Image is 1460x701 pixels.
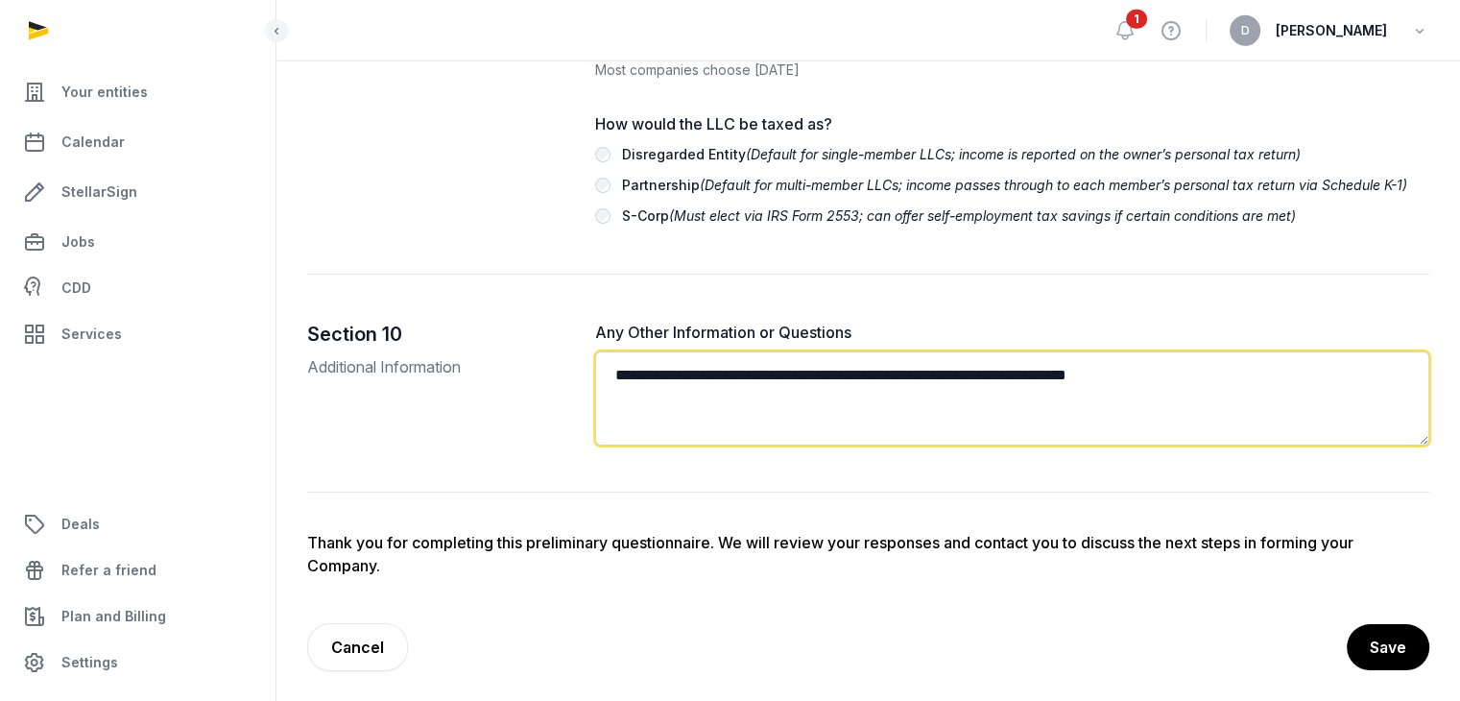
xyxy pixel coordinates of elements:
button: D [1230,15,1260,46]
span: CDD [61,277,91,300]
h2: Section 10 [307,321,564,348]
a: StellarSign [15,169,260,215]
span: 1 [1126,10,1147,29]
a: Services [15,311,260,357]
span: Plan and Billing [61,605,166,628]
span: Jobs [61,230,95,254]
span: Settings [61,651,118,674]
a: CDD [15,269,260,307]
a: Deals [15,501,260,547]
span: StellarSign [61,181,137,204]
p: Additional Information [307,355,564,378]
i: (Default for single-member LLCs; income is reported on the owner’s personal tax return) [746,146,1301,162]
iframe: Chat Widget [1115,479,1460,701]
input: S-Corp(Must elect via IRS Form 2553; can offer self-employment tax savings if certain conditions ... [595,208,610,224]
span: Deals [61,513,100,536]
span: Services [61,323,122,346]
div: Thank you for completing this preliminary questionnaire. We will review your responses and contac... [307,531,1429,577]
a: Calendar [15,119,260,165]
a: Your entities [15,69,260,115]
span: Your entities [61,81,148,104]
a: Settings [15,640,260,686]
i: (Default for multi-member LLCs; income passes through to each member’s personal tax return via Sc... [700,177,1407,193]
a: Jobs [15,219,260,265]
span: D [1241,25,1250,36]
input: Partnership(Default for multi-member LLCs; income passes through to each member’s personal tax re... [595,178,610,193]
span: [PERSON_NAME] [1276,19,1387,42]
div: Most companies choose [DATE] [595,59,1429,82]
div: Disregarded Entity [622,143,1301,166]
a: Cancel [307,623,408,671]
span: Calendar [61,131,125,154]
i: (Must elect via IRS Form 2553; can offer self-employment tax savings if certain conditions are met) [669,207,1296,224]
span: Refer a friend [61,559,156,582]
label: How would the LLC be taxed as? [595,112,1429,135]
a: Plan and Billing [15,593,260,640]
div: S-Corp [622,205,1296,228]
a: Refer a friend [15,547,260,593]
label: Any Other Information or Questions [595,321,1429,344]
div: Partnership [622,174,1407,197]
input: Disregarded Entity(Default for single-member LLCs; income is reported on the owner’s personal tax... [595,147,610,162]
